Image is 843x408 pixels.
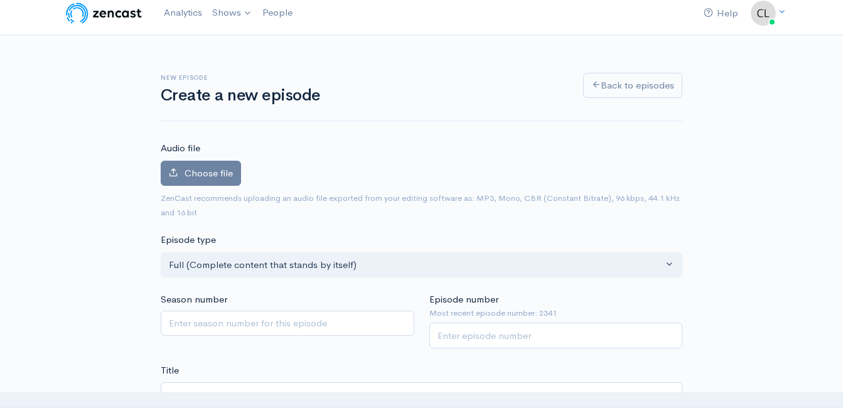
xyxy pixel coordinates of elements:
input: Enter season number for this episode [161,311,414,336]
small: Most recent episode number: 2341 [429,307,683,319]
label: Episode number [429,293,498,307]
input: What is the episode's title? [161,382,682,408]
label: Episode type [161,233,216,247]
h1: Create a new episode [161,87,568,105]
button: Full (Complete content that stands by itself) [161,252,682,278]
h6: New episode [161,74,568,81]
label: Title [161,363,179,378]
label: Audio file [161,141,200,156]
label: Season number [161,293,227,307]
span: Choose file [185,167,233,179]
img: ZenCast Logo [64,1,144,26]
div: Full (Complete content that stands by itself) [169,258,663,272]
a: Back to episodes [583,73,682,99]
small: ZenCast recommends uploading an audio file exported from your editing software as: MP3, Mono, CBR... [161,193,680,218]
input: Enter episode number [429,323,683,348]
img: ... [751,1,776,26]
